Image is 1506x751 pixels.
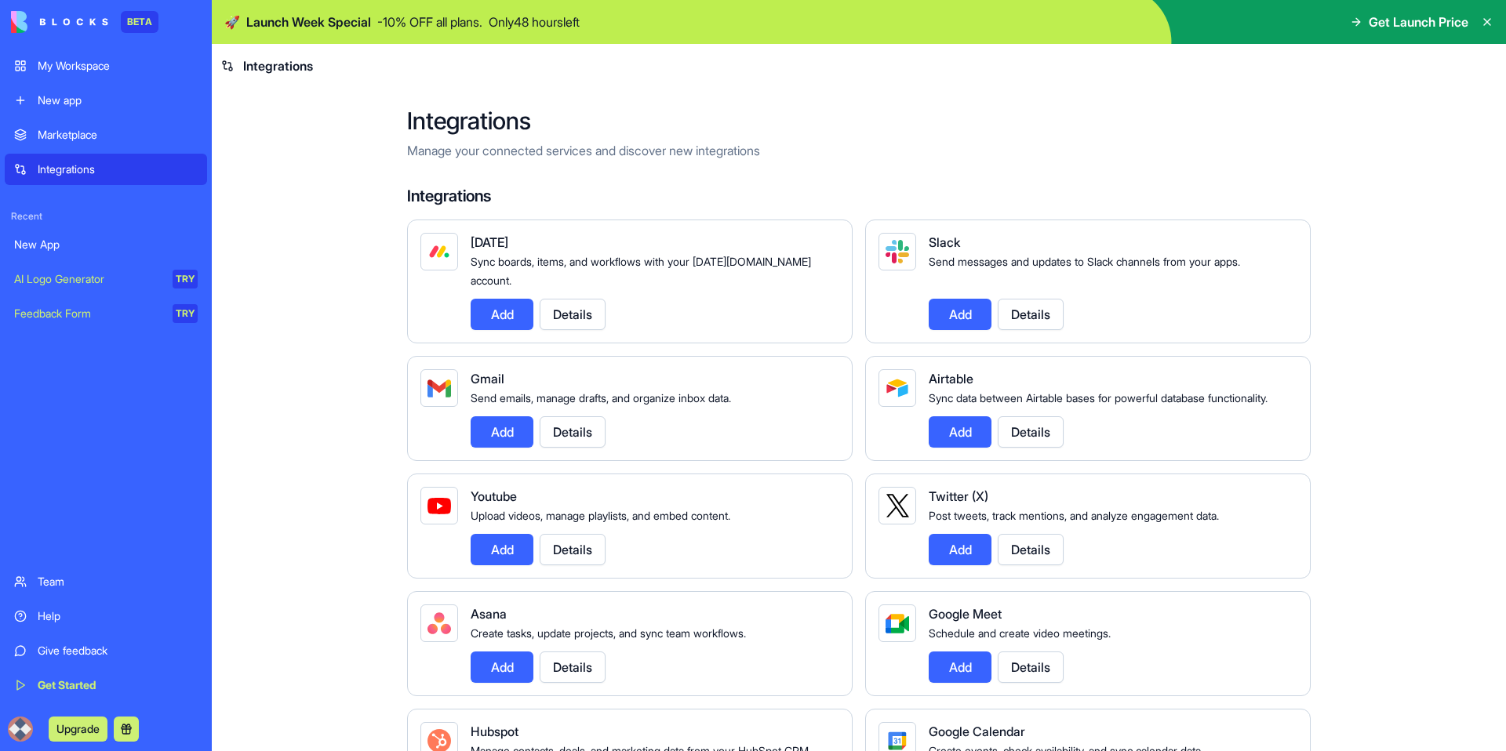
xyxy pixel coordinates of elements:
button: Details [540,299,606,330]
button: Add [471,416,533,448]
p: - 10 % OFF all plans. [377,13,482,31]
span: Twitter (X) [929,488,988,504]
span: Post tweets, track mentions, and analyze engagement data. [929,509,1219,522]
div: Feedback Form [14,306,162,321]
a: Marketplace [5,119,207,151]
span: Sync boards, items, and workflows with your [DATE][DOMAIN_NAME] account. [471,255,811,287]
a: New app [5,85,207,116]
button: Details [540,416,606,448]
span: Sync data between Airtable bases for powerful database functionality. [929,391,1268,405]
img: logo [11,11,108,33]
span: Hubspot [471,724,518,739]
span: Schedule and create video meetings. [929,626,1111,640]
img: ACg8ocJuJ3OdW1Q30Kvp9LywyPb0Go7kd6-Td73JFdhmeIlG4WkVf0Ag=s96-c [8,717,33,742]
div: Help [38,608,198,624]
a: Upgrade [49,720,107,736]
span: Create tasks, update projects, and sync team workflows. [471,626,746,640]
span: Send messages and updates to Slack channels from your apps. [929,255,1240,268]
button: Details [540,534,606,565]
div: Team [38,574,198,590]
div: Marketplace [38,127,198,143]
button: Details [998,651,1064,683]
div: AI Logo Generator [14,271,162,287]
a: New App [5,229,207,260]
button: Add [929,651,991,683]
a: AI Logo GeneratorTRY [5,263,207,295]
button: Details [540,651,606,683]
div: My Workspace [38,58,198,74]
button: Details [998,416,1064,448]
a: Feedback FormTRY [5,298,207,329]
a: Get Started [5,669,207,701]
div: New App [14,237,198,252]
p: Only 48 hours left [489,13,580,31]
button: Add [929,299,991,330]
span: Google Calendar [929,724,1025,739]
button: Upgrade [49,717,107,742]
button: Add [471,299,533,330]
span: Youtube [471,488,517,504]
span: Send emails, manage drafts, and organize inbox data. [471,391,731,405]
div: Integrations [38,161,198,177]
span: Launch Week Special [246,13,371,31]
span: Asana [471,606,507,622]
a: Team [5,566,207,597]
span: Upload videos, manage playlists, and embed content. [471,509,730,522]
a: BETA [11,11,158,33]
button: Add [929,416,991,448]
button: Add [471,534,533,565]
div: BETA [121,11,158,33]
span: Get Launch Price [1369,13,1468,31]
a: Help [5,600,207,632]
a: Give feedback [5,635,207,666]
button: Details [998,299,1064,330]
div: Give feedback [38,643,198,658]
a: My Workspace [5,50,207,82]
span: Recent [5,210,207,223]
span: [DATE] [471,234,508,250]
button: Details [998,534,1064,565]
button: Add [471,651,533,683]
a: Integrations [5,154,207,185]
span: Slack [929,234,960,250]
span: Google Meet [929,606,1002,622]
span: Airtable [929,371,973,386]
span: Gmail [471,371,504,386]
div: TRY [173,304,198,323]
h4: Integrations [407,185,1311,207]
div: New app [38,93,198,108]
button: Add [929,534,991,565]
div: TRY [173,270,198,288]
span: 🚀 [224,13,240,31]
p: Manage your connected services and discover new integrations [407,141,1311,160]
span: Integrations [243,56,313,75]
h2: Integrations [407,107,1311,135]
div: Get Started [38,677,198,693]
